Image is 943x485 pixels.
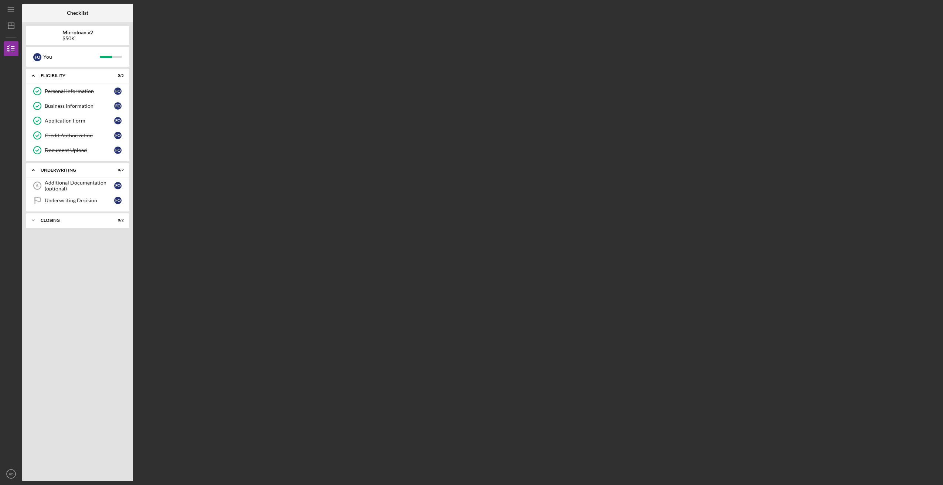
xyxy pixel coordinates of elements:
[45,88,114,94] div: Personal Information
[41,168,105,172] div: Underwriting
[43,51,100,63] div: You
[45,180,114,192] div: Additional Documentation (optional)
[30,178,126,193] a: 6Additional Documentation (optional)FO
[110,73,124,78] div: 5 / 5
[30,113,126,128] a: Application FormFO
[114,102,122,110] div: F O
[8,472,13,476] text: FO
[45,103,114,109] div: Business Information
[45,147,114,153] div: Document Upload
[30,84,126,99] a: Personal InformationFO
[33,53,41,61] div: F O
[114,87,122,95] div: F O
[45,197,114,203] div: Underwriting Decision
[67,10,88,16] b: Checklist
[30,143,126,158] a: Document UploadFO
[114,117,122,124] div: F O
[41,73,105,78] div: Eligibility
[36,183,38,188] tspan: 6
[110,218,124,223] div: 0 / 2
[62,30,93,35] b: Microloan v2
[45,118,114,124] div: Application Form
[30,99,126,113] a: Business InformationFO
[114,197,122,204] div: F O
[114,147,122,154] div: F O
[30,193,126,208] a: Underwriting DecisionFO
[4,467,18,481] button: FO
[62,35,93,41] div: $50K
[110,168,124,172] div: 0 / 2
[45,133,114,138] div: Credit Authorization
[30,128,126,143] a: Credit AuthorizationFO
[114,132,122,139] div: F O
[41,218,105,223] div: Closing
[114,182,122,189] div: F O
